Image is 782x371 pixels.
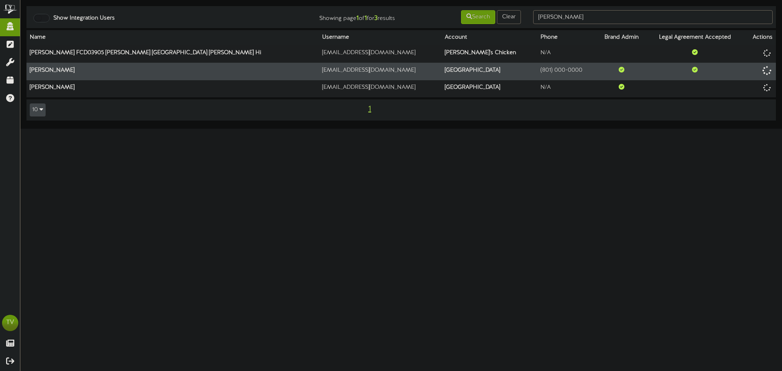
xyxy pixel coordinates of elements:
strong: 1 [356,15,359,22]
th: [PERSON_NAME]'s Chicken [442,45,537,63]
button: 10 [30,103,46,116]
th: Brand Admin [597,30,647,45]
th: Account [442,30,537,45]
td: N/A [537,45,597,63]
td: N/A [537,80,597,97]
th: [GEOGRAPHIC_DATA] [442,80,537,97]
label: Show Integration Users [47,14,115,22]
span: 1 [366,105,373,114]
th: Actions [743,30,776,45]
th: [PERSON_NAME] [26,63,319,80]
td: [EMAIL_ADDRESS][DOMAIN_NAME] [319,63,442,80]
th: [GEOGRAPHIC_DATA] [442,63,537,80]
strong: 3 [374,15,378,22]
strong: 1 [365,15,367,22]
th: Name [26,30,319,45]
td: (801) 000-0000 [537,63,597,80]
th: Phone [537,30,597,45]
th: Legal Agreement Accepted [647,30,743,45]
button: Clear [497,10,521,24]
th: [PERSON_NAME] FCD03905 [PERSON_NAME] [GEOGRAPHIC_DATA] [PERSON_NAME] Hi [26,45,319,63]
td: [EMAIL_ADDRESS][DOMAIN_NAME] [319,45,442,63]
div: Showing page of for results [275,9,401,23]
td: [EMAIL_ADDRESS][DOMAIN_NAME] [319,80,442,97]
button: Search [461,10,495,24]
div: TV [2,315,18,331]
input: -- Search -- [533,10,773,24]
th: Username [319,30,442,45]
th: [PERSON_NAME] [26,80,319,97]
